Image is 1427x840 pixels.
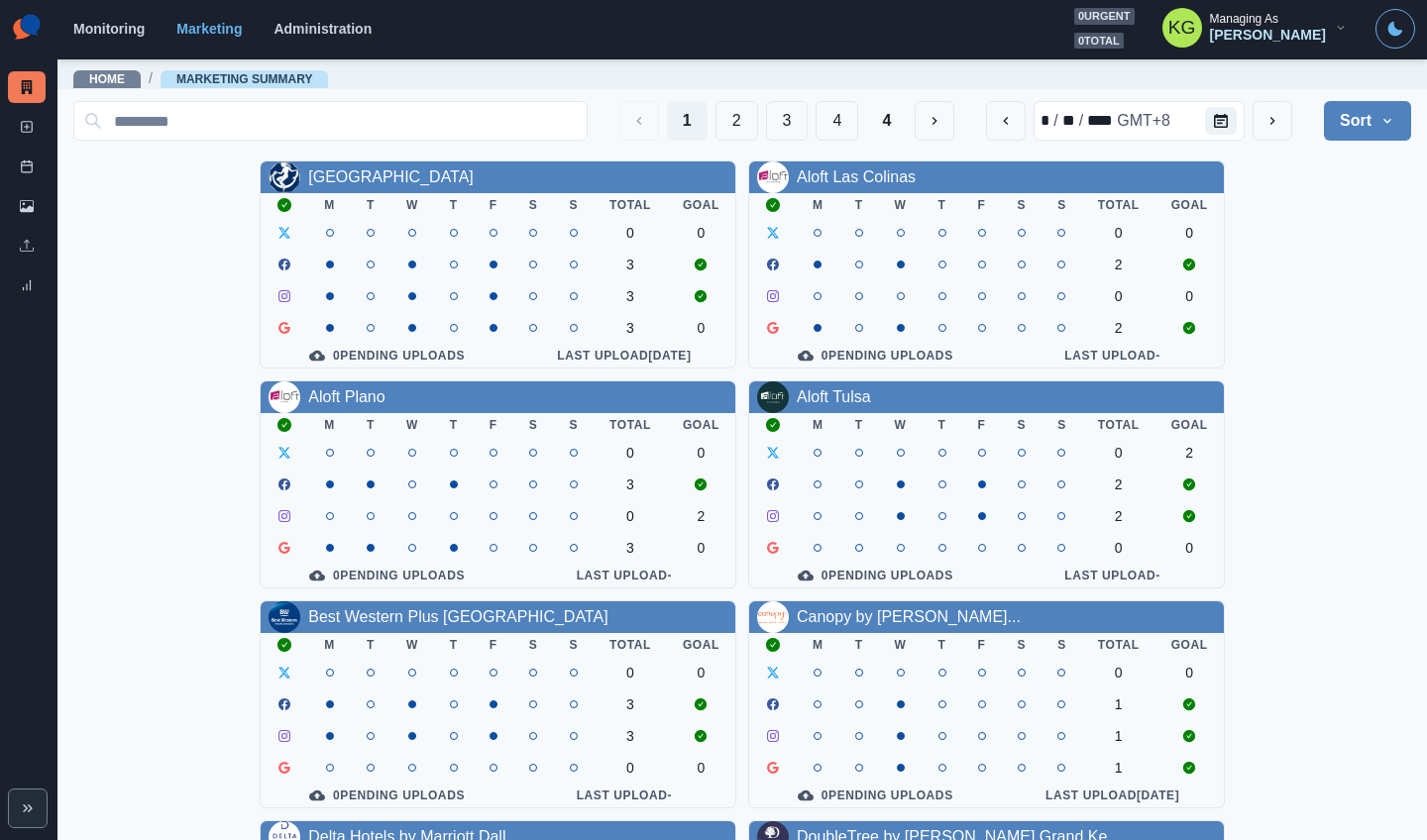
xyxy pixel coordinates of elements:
[594,413,667,437] th: Total
[269,601,300,633] img: 107591225556643
[529,568,719,583] div: Last Upload -
[879,193,923,217] th: W
[816,101,858,141] button: Page 4
[308,413,351,437] th: M
[765,568,986,583] div: 0 Pending Uploads
[797,388,871,405] a: Aloft Tulsa
[1082,413,1155,437] th: Total
[1098,665,1140,681] div: 0
[609,540,651,556] div: 3
[683,665,719,681] div: 0
[1098,508,1140,524] div: 2
[1155,633,1224,657] th: Goal
[1074,8,1135,25] span: 0 urgent
[1098,320,1140,336] div: 2
[8,111,46,143] a: New Post
[667,413,735,437] th: Goal
[149,68,153,89] span: /
[1171,225,1208,241] div: 0
[308,193,351,217] th: M
[797,633,839,657] th: M
[797,608,1021,625] a: Canopy by [PERSON_NAME]...
[683,760,719,776] div: 0
[434,193,474,217] th: T
[351,633,390,657] th: T
[553,413,594,437] th: S
[879,413,923,437] th: W
[553,193,594,217] th: S
[797,193,839,217] th: M
[390,413,434,437] th: W
[308,388,384,405] a: Aloft Plano
[683,320,719,336] div: 0
[1253,101,1292,141] button: next
[1074,33,1124,50] span: 0 total
[1098,476,1140,492] div: 2
[757,381,789,413] img: 109844765501564
[8,269,46,301] a: Review Summary
[609,665,651,681] div: 0
[1082,193,1155,217] th: Total
[553,633,594,657] th: S
[8,71,46,103] a: Marketing Summary
[390,633,434,657] th: W
[1039,109,1051,133] div: month
[765,348,986,364] div: 0 Pending Uploads
[1147,8,1364,48] button: Managing As[PERSON_NAME]
[683,445,719,461] div: 0
[923,633,962,657] th: T
[1042,413,1082,437] th: S
[1098,540,1140,556] div: 0
[962,413,1002,437] th: F
[839,633,879,657] th: T
[8,230,46,262] a: Uploads
[1098,728,1140,744] div: 1
[1077,109,1085,133] div: /
[1115,109,1172,133] div: time zone
[176,72,313,86] a: Marketing Summary
[1098,696,1140,712] div: 1
[1205,107,1237,135] button: Calendar
[513,633,554,657] th: S
[474,633,513,657] th: F
[609,225,651,241] div: 0
[1171,445,1208,461] div: 2
[276,348,497,364] div: 0 Pending Uploads
[529,787,719,803] div: Last Upload -
[765,787,986,803] div: 0 Pending Uploads
[797,413,839,437] th: M
[1210,27,1326,44] div: [PERSON_NAME]
[1018,348,1208,364] div: Last Upload -
[1375,9,1415,49] button: Toggle Mode
[351,413,390,437] th: T
[1155,413,1224,437] th: Goal
[513,413,554,437] th: S
[609,476,651,492] div: 3
[923,413,962,437] th: T
[1171,288,1208,304] div: 0
[274,21,372,37] a: Administration
[351,193,390,217] th: T
[609,508,651,524] div: 0
[1210,12,1278,26] div: Managing As
[667,101,708,141] button: Page 1
[609,288,651,304] div: 3
[683,225,719,241] div: 0
[1002,193,1043,217] th: S
[89,72,125,86] a: Home
[609,728,651,744] div: 3
[1098,760,1140,776] div: 1
[1085,109,1115,133] div: year
[308,168,474,185] a: [GEOGRAPHIC_DATA]
[839,193,879,217] th: T
[619,101,659,141] button: Previous
[276,787,497,803] div: 0 Pending Uploads
[667,633,735,657] th: Goal
[683,508,719,524] div: 2
[1168,4,1196,52] div: Katrina Gallardo
[73,68,328,89] nav: breadcrumb
[1060,109,1077,133] div: day
[1098,257,1140,272] div: 2
[269,381,300,413] img: 115558274762
[1171,665,1208,681] div: 0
